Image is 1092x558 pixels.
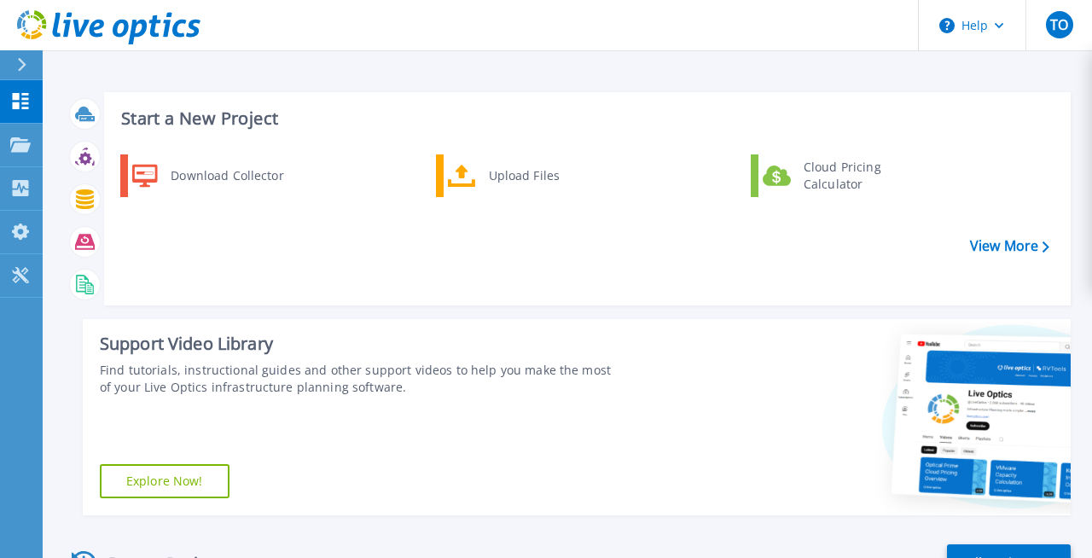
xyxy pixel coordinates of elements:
div: Download Collector [162,159,291,193]
a: Explore Now! [100,464,229,498]
a: Download Collector [120,154,295,197]
span: TO [1050,18,1068,32]
div: Support Video Library [100,333,613,355]
div: Find tutorials, instructional guides and other support videos to help you make the most of your L... [100,362,613,396]
h3: Start a New Project [121,109,1048,128]
div: Upload Files [480,159,607,193]
div: Cloud Pricing Calculator [795,159,921,193]
a: Upload Files [436,154,611,197]
a: View More [970,238,1049,254]
a: Cloud Pricing Calculator [751,154,926,197]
